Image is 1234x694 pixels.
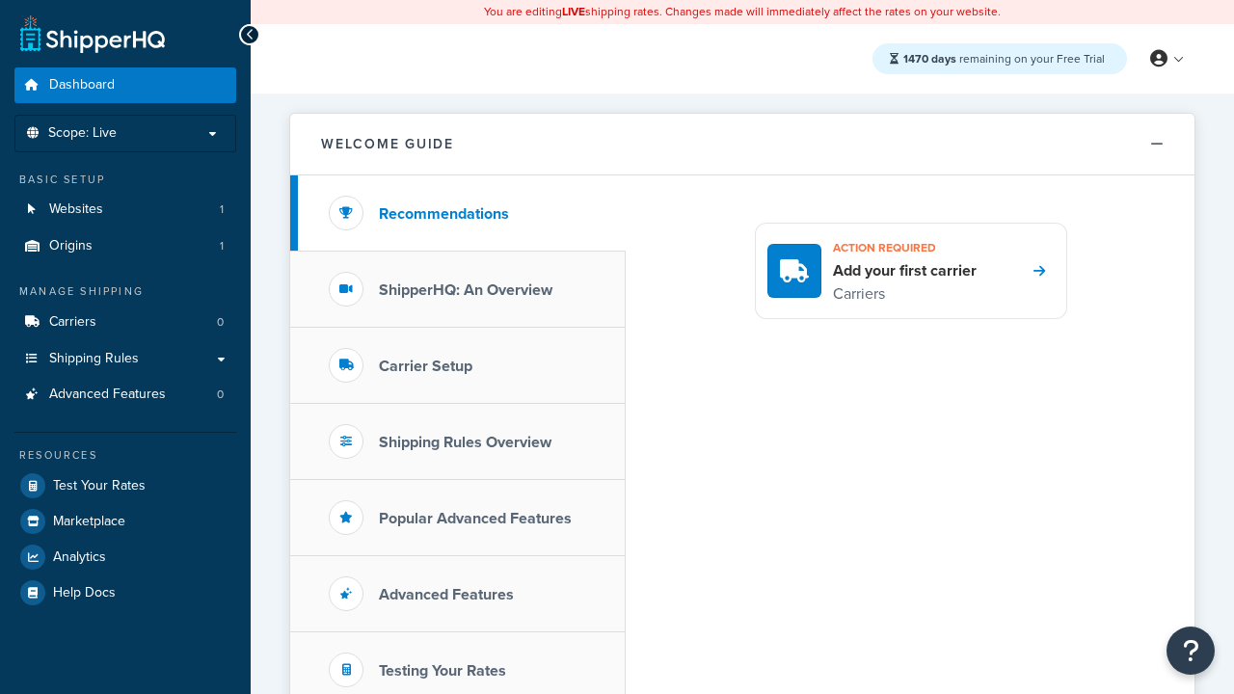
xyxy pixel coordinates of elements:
[49,314,96,331] span: Carriers
[14,228,236,264] li: Origins
[49,351,139,367] span: Shipping Rules
[379,662,506,680] h3: Testing Your Rates
[1167,627,1215,675] button: Open Resource Center
[14,172,236,188] div: Basic Setup
[14,575,236,610] a: Help Docs
[220,238,224,254] span: 1
[220,201,224,218] span: 1
[217,314,224,331] span: 0
[48,125,117,142] span: Scope: Live
[379,205,509,223] h3: Recommendations
[14,540,236,574] a: Analytics
[14,504,236,539] a: Marketplace
[53,514,125,530] span: Marketplace
[53,478,146,494] span: Test Your Rates
[833,260,977,281] h4: Add your first carrier
[14,305,236,340] a: Carriers0
[217,387,224,403] span: 0
[14,192,236,227] a: Websites1
[833,235,977,260] h3: Action required
[53,585,116,601] span: Help Docs
[49,387,166,403] span: Advanced Features
[14,341,236,377] a: Shipping Rules
[379,358,472,375] h3: Carrier Setup
[321,137,454,151] h2: Welcome Guide
[379,434,551,451] h3: Shipping Rules Overview
[14,447,236,464] div: Resources
[14,305,236,340] li: Carriers
[14,377,236,413] li: Advanced Features
[49,201,103,218] span: Websites
[14,67,236,103] a: Dashboard
[14,192,236,227] li: Websites
[290,114,1194,175] button: Welcome Guide
[562,3,585,20] b: LIVE
[14,468,236,503] a: Test Your Rates
[379,510,572,527] h3: Popular Advanced Features
[903,50,1105,67] span: remaining on your Free Trial
[49,77,115,93] span: Dashboard
[14,283,236,300] div: Manage Shipping
[49,238,93,254] span: Origins
[379,586,514,603] h3: Advanced Features
[14,377,236,413] a: Advanced Features0
[53,549,106,566] span: Analytics
[833,281,977,307] p: Carriers
[903,50,956,67] strong: 1470 days
[14,228,236,264] a: Origins1
[379,281,552,299] h3: ShipperHQ: An Overview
